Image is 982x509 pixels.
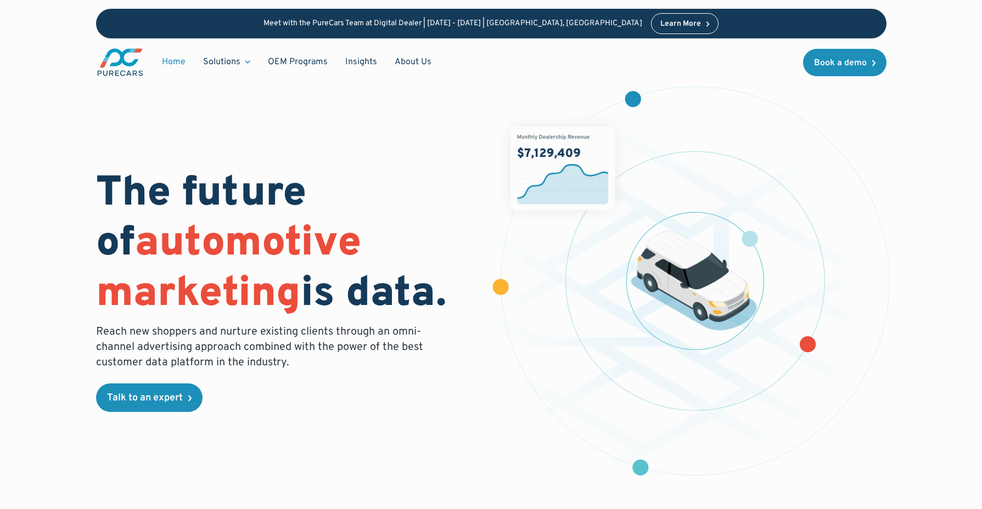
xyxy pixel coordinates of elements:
a: main [96,47,144,77]
img: chart showing monthly dealership revenue of $7m [510,127,615,211]
p: Meet with the PureCars Team at Digital Dealer | [DATE] - [DATE] | [GEOGRAPHIC_DATA], [GEOGRAPHIC_... [263,19,642,29]
a: Talk to an expert [96,383,203,412]
h1: The future of is data. [96,169,478,320]
div: Book a demo [814,59,867,67]
span: automotive marketing [96,218,361,320]
div: Solutions [203,56,240,68]
img: purecars logo [96,47,144,77]
a: Insights [336,52,386,72]
a: Book a demo [803,49,886,76]
p: Reach new shoppers and nurture existing clients through an omni-channel advertising approach comb... [96,324,430,370]
a: Home [153,52,194,72]
div: Talk to an expert [107,393,183,403]
img: illustration of a vehicle [631,231,757,331]
a: About Us [386,52,440,72]
div: Learn More [660,20,701,28]
a: OEM Programs [259,52,336,72]
a: Learn More [651,13,719,34]
div: Solutions [194,52,259,72]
